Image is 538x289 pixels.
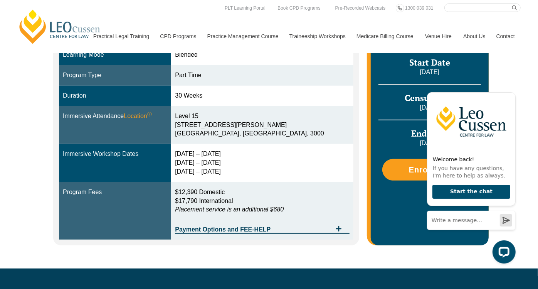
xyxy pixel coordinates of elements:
[378,139,481,147] p: [DATE]
[147,112,152,117] sup: ⓘ
[175,226,331,233] span: Payment Options and FEE-HELP
[175,112,349,139] div: Level 15 [STREET_ADDRESS][PERSON_NAME] [GEOGRAPHIC_DATA], [GEOGRAPHIC_DATA], 3000
[63,112,167,121] div: Immersive Attendance
[175,189,225,195] span: $12,390 Domestic
[175,198,233,204] span: $17,790 International
[351,20,419,53] a: Medicare Billing Course
[378,103,481,112] p: [DATE]
[175,91,349,100] div: 30 Weeks
[276,4,322,12] a: Book CPD Programs
[175,150,349,176] div: [DATE] – [DATE] [DATE] – [DATE] [DATE] – [DATE]
[409,166,451,174] span: Enrol Now
[87,20,155,53] a: Practical Legal Training
[457,20,491,53] a: About Us
[63,188,167,197] div: Program Fees
[405,5,433,11] span: 1300 039 031
[421,79,519,270] iframe: LiveChat chat widget
[63,51,167,59] div: Learning Mode
[154,20,201,53] a: CPD Programs
[403,4,435,12] a: 1300 039 031
[378,68,481,76] p: [DATE]
[223,4,267,12] a: PLT Learning Portal
[419,20,457,53] a: Venue Hire
[284,20,351,53] a: Traineeship Workshops
[411,128,448,139] span: End Date
[202,20,284,53] a: Practice Management Course
[124,112,152,121] span: Location
[63,91,167,100] div: Duration
[382,159,477,181] a: Enrol Now
[333,4,388,12] a: Pre-Recorded Webcasts
[405,92,454,103] span: Census Date
[63,71,167,80] div: Program Type
[175,51,349,59] div: Blended
[491,20,521,53] a: Contact
[409,57,450,68] span: Start Date
[63,150,167,159] div: Immersive Workshop Dates
[175,71,349,80] div: Part Time
[175,206,284,213] em: Placement service is an additional $680
[17,8,103,45] a: [PERSON_NAME] Centre for Law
